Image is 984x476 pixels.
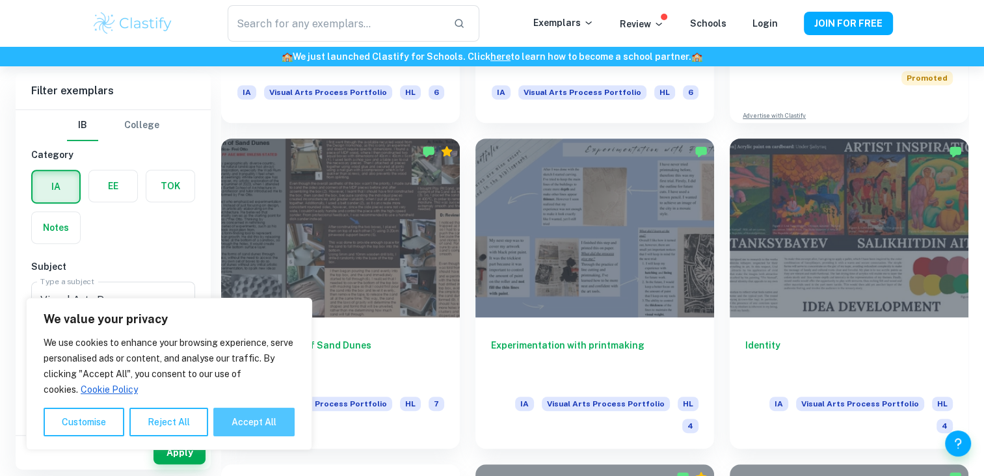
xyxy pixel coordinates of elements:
label: Type a subject [40,276,94,287]
span: Visual Arts Process Portfolio [542,397,670,411]
span: 6 [429,85,444,99]
a: IdentityIAVisual Arts Process PortfolioHL4 [730,139,968,449]
img: Clastify logo [92,10,174,36]
span: 7 [429,397,444,411]
div: Premium [440,145,453,158]
button: EE [89,170,137,202]
a: Advertise with Clastify [743,111,806,120]
span: 4 [937,419,953,433]
span: 4 [682,419,698,433]
h6: An Exploration of Sand Dunes [237,338,444,381]
button: Notes [32,212,80,243]
span: HL [678,397,698,411]
a: An Exploration of Sand DunesIAVisual Arts Process PortfolioHL7 [221,139,460,449]
p: Exemplars [533,16,594,30]
h6: Experimentation with printmaking [491,338,698,381]
p: Review [620,17,664,31]
h6: Subject [31,259,195,274]
span: IA [769,397,788,411]
span: HL [654,85,675,99]
span: IA [237,85,256,99]
span: HL [400,85,421,99]
h6: Filter exemplars [16,73,211,109]
span: HL [400,397,421,411]
span: Promoted [901,71,953,85]
h6: We just launched Clastify for Schools. Click to learn how to become a school partner. [3,49,981,64]
span: IA [515,397,534,411]
button: JOIN FOR FREE [804,12,893,35]
span: IA [492,85,511,99]
span: 🏫 [282,51,293,62]
button: IA [33,171,79,202]
button: TOK [146,170,194,202]
div: We value your privacy [26,298,312,450]
span: Visual Arts Process Portfolio [264,85,392,99]
span: Visual Arts Process Portfolio [264,397,392,411]
a: Schools [690,18,726,29]
div: Filter type choice [67,110,159,141]
button: Reject All [129,408,208,436]
button: IB [67,110,98,141]
img: Marked [695,145,708,158]
input: Search for any exemplars... [228,5,442,42]
span: HL [932,397,953,411]
a: Experimentation with printmakingIAVisual Arts Process PortfolioHL4 [475,139,714,449]
a: Login [752,18,778,29]
span: Visual Arts Process Portfolio [796,397,924,411]
button: Help and Feedback [945,430,971,456]
h6: Identity [745,338,953,381]
button: Apply [153,441,206,464]
span: Visual Arts Process Portfolio [518,85,646,99]
button: Accept All [213,408,295,436]
span: 6 [683,85,698,99]
img: Marked [422,145,435,158]
button: College [124,110,159,141]
h6: Category [31,148,195,162]
img: Marked [949,145,962,158]
button: Open [172,291,191,309]
a: here [490,51,511,62]
span: 🏫 [691,51,702,62]
p: We value your privacy [44,311,295,327]
p: We use cookies to enhance your browsing experience, serve personalised ads or content, and analys... [44,335,295,397]
a: Cookie Policy [80,384,139,395]
button: Customise [44,408,124,436]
